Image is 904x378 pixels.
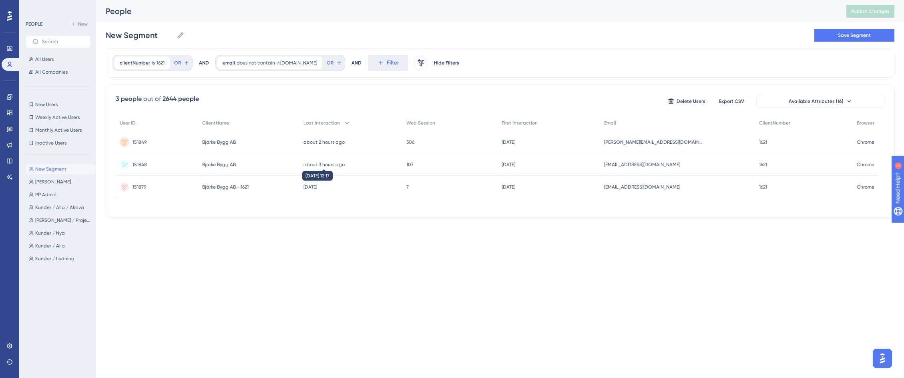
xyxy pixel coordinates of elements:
[756,95,884,108] button: Available Attributes (16)
[237,60,275,66] span: does not contain
[26,164,95,174] button: New Segment
[352,55,362,71] div: AND
[173,56,191,69] button: OR
[35,127,82,133] span: Monthly Active Users
[406,139,414,145] span: 306
[35,101,58,108] span: New Users
[106,30,173,41] input: Segment Name
[327,60,333,66] span: OR
[604,161,680,168] span: [EMAIL_ADDRESS][DOMAIN_NAME]
[857,184,874,190] span: Chrome
[759,184,767,190] span: 1621
[303,184,317,190] time: [DATE]
[133,161,147,168] span: 151848
[78,21,88,27] span: New
[26,177,95,187] button: [PERSON_NAME]
[35,140,66,146] span: Inactive Users
[711,95,751,108] button: Export CSV
[434,56,459,69] button: Hide Filters
[202,120,229,126] span: ClientName
[277,60,317,66] span: @[DOMAIN_NAME]
[604,120,616,126] span: Email
[303,120,340,126] span: Last Interaction
[851,8,890,14] span: Publish Changes
[857,139,874,145] span: Chrome
[120,60,150,66] span: clientNumber
[56,4,58,10] div: 5
[502,120,538,126] span: First Interaction
[35,217,92,223] span: [PERSON_NAME] / Projektledare
[202,139,236,145] span: Bjärke Bygg AB
[116,94,142,104] div: 3 people
[35,230,65,236] span: Kunder / Nya
[35,114,80,121] span: Weekly Active Users
[26,67,90,77] button: All Companies
[35,243,65,249] span: Kunder / Alla
[26,241,95,251] button: Kunder / Alla
[857,161,874,168] span: Chrome
[133,184,146,190] span: 151879
[26,21,42,27] div: PEOPLE
[368,55,408,71] button: Filter
[35,191,56,198] span: PP Admin
[814,29,894,42] button: Save Segment
[502,162,515,167] time: [DATE]
[759,161,767,168] span: 1621
[838,32,871,38] span: Save Segment
[303,162,345,167] time: about 3 hours ago
[789,98,844,105] span: Available Attributes (16)
[35,179,71,185] span: [PERSON_NAME]
[719,98,744,105] span: Export CSV
[152,60,155,66] span: is
[35,255,74,262] span: Kunder / Ledning
[502,139,515,145] time: [DATE]
[106,6,826,17] div: People
[604,139,704,145] span: [PERSON_NAME][EMAIL_ADDRESS][DOMAIN_NAME]
[35,69,68,75] span: All Companies
[846,5,894,18] button: Publish Changes
[406,161,414,168] span: 107
[26,125,90,135] button: Monthly Active Users
[387,58,399,68] span: Filter
[199,55,209,71] div: AND
[133,139,147,145] span: 151849
[35,204,84,211] span: Kunder / Alla / Aktiva
[26,113,90,122] button: Weekly Active Users
[143,94,161,104] div: out of
[42,39,84,44] input: Search
[502,184,515,190] time: [DATE]
[26,138,90,148] button: Inactive Users
[157,60,165,66] span: 1621
[202,184,249,190] span: Bjärke Bygg AB - 1621
[35,166,66,172] span: New Segment
[406,184,409,190] span: 7
[303,139,345,145] time: about 2 hours ago
[857,120,874,126] span: Browser
[163,94,199,104] div: 2644 people
[759,120,790,126] span: ClientNumber
[120,120,136,126] span: User ID
[604,184,680,190] span: [EMAIL_ADDRESS][DOMAIN_NAME]
[26,203,95,212] button: Kunder / Alla / Aktiva
[202,161,236,168] span: Bjärke Bygg AB
[406,120,435,126] span: Web Session
[26,100,90,109] button: New Users
[68,19,90,29] button: New
[35,56,54,62] span: All Users
[26,215,95,225] button: [PERSON_NAME] / Projektledare
[434,60,459,66] span: Hide Filters
[223,60,235,66] span: email
[174,60,181,66] span: OR
[677,98,705,105] span: Delete Users
[19,2,50,12] span: Need Help?
[26,228,95,238] button: Kunder / Nya
[667,95,707,108] button: Delete Users
[325,56,343,69] button: OR
[26,190,95,199] button: PP Admin
[870,346,894,370] iframe: UserGuiding AI Assistant Launcher
[26,54,90,64] button: All Users
[759,139,767,145] span: 1621
[26,254,95,263] button: Kunder / Ledning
